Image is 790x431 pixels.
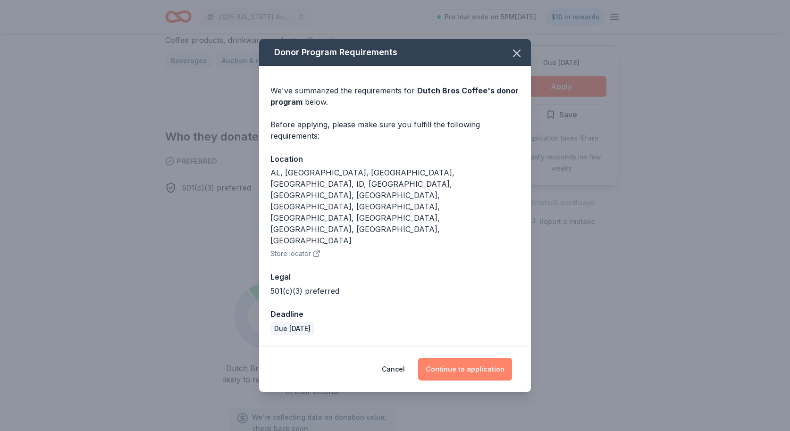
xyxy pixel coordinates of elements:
div: Deadline [270,308,520,320]
div: Due [DATE] [270,322,314,335]
div: 501(c)(3) preferred [270,285,520,297]
div: Before applying, please make sure you fulfill the following requirements: [270,119,520,141]
div: Legal [270,271,520,283]
div: We've summarized the requirements for below. [270,85,520,108]
button: Continue to application [418,358,512,381]
div: Donor Program Requirements [259,39,531,66]
div: Location [270,153,520,165]
button: Cancel [382,358,405,381]
button: Store locator [270,248,320,259]
div: AL, [GEOGRAPHIC_DATA], [GEOGRAPHIC_DATA], [GEOGRAPHIC_DATA], ID, [GEOGRAPHIC_DATA], [GEOGRAPHIC_D... [270,167,520,246]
